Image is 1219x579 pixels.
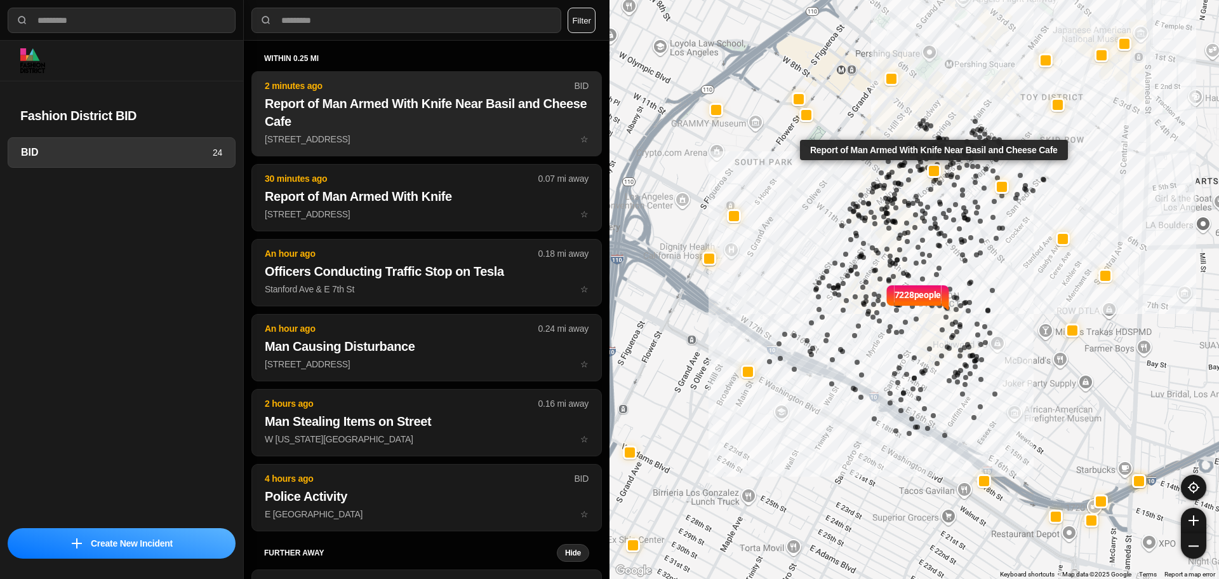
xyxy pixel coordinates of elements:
h2: Report of Man Armed With Knife [265,187,589,205]
img: logo [20,48,45,73]
h2: Man Stealing Items on Street [265,412,589,430]
p: Create New Incident [91,537,173,550]
span: star [580,434,589,444]
a: 4 hours agoBIDPolice ActivityE [GEOGRAPHIC_DATA]star [251,508,602,519]
p: W [US_STATE][GEOGRAPHIC_DATA] [265,433,589,446]
img: recenter [1188,482,1199,493]
p: [STREET_ADDRESS] [265,358,589,371]
p: 24 [213,146,222,159]
button: 4 hours agoBIDPolice ActivityE [GEOGRAPHIC_DATA]star [251,464,602,531]
button: An hour ago0.18 mi awayOfficers Conducting Traffic Stop on TeslaStanford Ave & E 7th Ststar [251,239,602,306]
button: zoom-out [1181,533,1206,559]
h3: BID [21,145,213,160]
img: notch [941,283,950,311]
p: Stanford Ave & E 7th St [265,283,589,296]
h5: further away [264,548,557,558]
p: BID [574,472,589,485]
p: [STREET_ADDRESS] [265,208,589,221]
p: [STREET_ADDRESS] [265,133,589,146]
button: 2 minutes agoBIDReport of Man Armed With Knife Near Basil and Cheese Cafe[STREET_ADDRESS]star [251,71,602,156]
h5: within 0.25 mi [264,53,589,64]
a: An hour ago0.18 mi awayOfficers Conducting Traffic Stop on TeslaStanford Ave & E 7th Ststar [251,283,602,294]
span: star [580,359,589,369]
p: BID [574,79,589,92]
p: An hour ago [265,247,538,260]
button: Keyboard shortcuts [1000,570,1055,579]
h2: Officers Conducting Traffic Stop on Tesla [265,262,589,280]
span: star [580,509,589,519]
small: Hide [565,548,581,558]
h2: Police Activity [265,487,589,505]
p: 2 hours ago [265,397,538,410]
a: 30 minutes ago0.07 mi awayReport of Man Armed With Knife[STREET_ADDRESS]star [251,208,602,219]
img: Google [613,562,655,579]
a: Open this area in Google Maps (opens a new window) [613,562,655,579]
a: 2 hours ago0.16 mi awayMan Stealing Items on StreetW [US_STATE][GEOGRAPHIC_DATA]star [251,433,602,444]
button: An hour ago0.24 mi awayMan Causing Disturbance[STREET_ADDRESS]star [251,314,602,381]
img: search [260,14,272,27]
span: star [580,209,589,219]
p: 0.18 mi away [538,247,589,260]
button: Report of Man Armed With Knife Near Basil and Cheese Cafe [927,163,941,177]
img: notch [885,283,895,311]
img: zoom-out [1189,541,1199,551]
span: star [580,284,589,294]
p: 2 minutes ago [265,79,574,92]
span: star [580,134,589,144]
img: search [16,14,29,27]
div: Report of Man Armed With Knife Near Basil and Cheese Cafe [800,139,1068,160]
span: Map data ©2025 Google [1062,571,1131,578]
a: Report a map error [1164,571,1215,578]
a: Terms (opens in new tab) [1139,571,1157,578]
button: zoom-in [1181,508,1206,533]
a: 2 minutes agoBIDReport of Man Armed With Knife Near Basil and Cheese Cafe[STREET_ADDRESS]star [251,133,602,144]
h2: Fashion District BID [20,107,223,125]
button: 30 minutes ago0.07 mi awayReport of Man Armed With Knife[STREET_ADDRESS]star [251,164,602,231]
button: Hide [557,544,589,562]
p: E [GEOGRAPHIC_DATA] [265,508,589,521]
button: 2 hours ago0.16 mi awayMan Stealing Items on StreetW [US_STATE][GEOGRAPHIC_DATA]star [251,389,602,456]
h2: Man Causing Disturbance [265,337,589,355]
p: 7228 people [895,289,942,317]
p: 0.24 mi away [538,322,589,335]
img: zoom-in [1189,515,1199,526]
h2: Report of Man Armed With Knife Near Basil and Cheese Cafe [265,95,589,130]
img: icon [72,538,82,548]
p: An hour ago [265,322,538,335]
a: BID24 [8,137,236,168]
button: recenter [1181,475,1206,500]
p: 30 minutes ago [265,172,538,185]
p: 0.07 mi away [538,172,589,185]
button: iconCreate New Incident [8,528,236,559]
a: An hour ago0.24 mi awayMan Causing Disturbance[STREET_ADDRESS]star [251,358,602,369]
button: Filter [568,8,596,33]
p: 4 hours ago [265,472,574,485]
p: 0.16 mi away [538,397,589,410]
